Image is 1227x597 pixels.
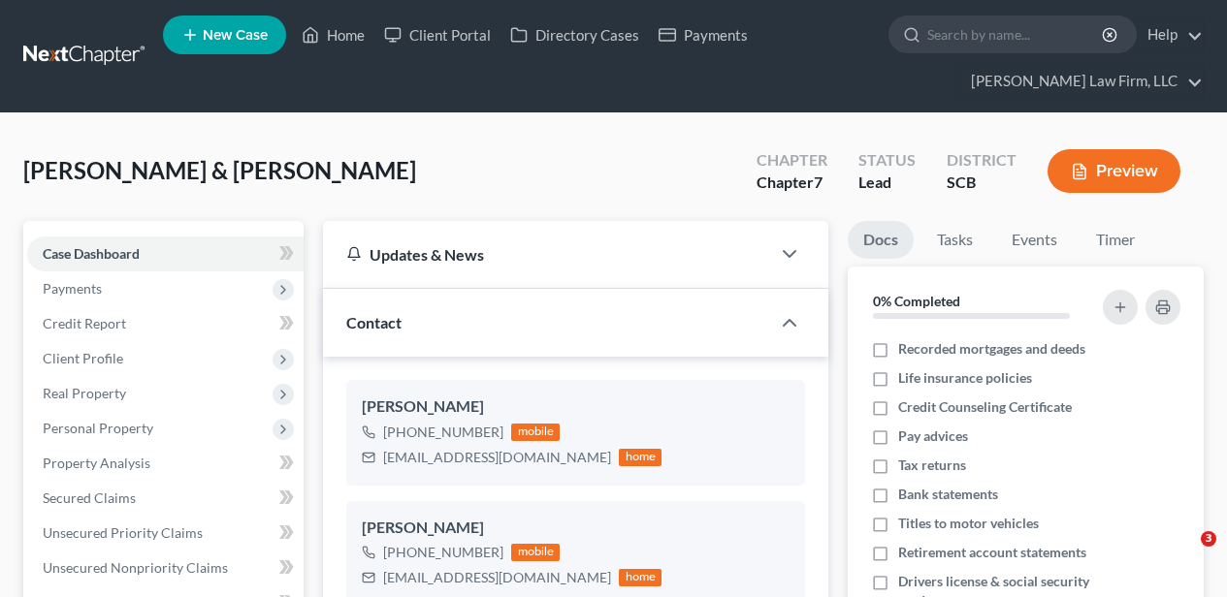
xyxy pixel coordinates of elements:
a: Unsecured Nonpriority Claims [27,550,304,585]
a: Help [1138,17,1203,52]
div: Updates & News [346,244,747,265]
span: 7 [814,173,823,191]
a: Timer [1081,221,1150,259]
span: Recorded mortgages and deeds [898,339,1085,359]
span: Credit Report [43,315,126,331]
div: [EMAIL_ADDRESS][DOMAIN_NAME] [383,448,611,467]
div: [PHONE_NUMBER] [383,543,503,562]
span: Personal Property [43,420,153,436]
a: Directory Cases [500,17,649,52]
iframe: Intercom live chat [1161,531,1208,578]
div: home [619,449,662,466]
a: Tasks [921,221,988,259]
span: Pay advices [898,426,968,446]
div: SCB [947,172,1017,194]
div: mobile [511,544,560,561]
div: Status [858,149,916,172]
a: Home [292,17,374,52]
a: Events [996,221,1073,259]
div: [PHONE_NUMBER] [383,423,503,442]
div: Chapter [757,149,827,172]
div: Chapter [757,172,827,194]
div: Lead [858,172,916,194]
span: Life insurance policies [898,368,1032,388]
div: mobile [511,424,560,441]
span: Titles to motor vehicles [898,514,1039,533]
span: Payments [43,280,102,297]
a: Docs [848,221,914,259]
div: home [619,569,662,586]
span: Unsecured Nonpriority Claims [43,559,228,576]
span: [PERSON_NAME] & [PERSON_NAME] [23,156,416,184]
span: Property Analysis [43,455,150,471]
span: Tax returns [898,456,966,475]
span: Retirement account statements [898,543,1086,562]
span: Bank statements [898,485,998,504]
a: Unsecured Priority Claims [27,516,304,550]
a: Client Portal [374,17,500,52]
button: Preview [1048,149,1180,193]
span: Secured Claims [43,489,136,506]
span: 3 [1201,531,1216,547]
strong: 0% Completed [873,293,960,309]
a: Secured Claims [27,481,304,516]
span: Contact [346,313,402,331]
div: [PERSON_NAME] [362,395,790,419]
a: Case Dashboard [27,236,304,271]
input: Search by name... [927,16,1105,52]
a: Credit Report [27,306,304,341]
span: Client Profile [43,350,123,366]
div: [PERSON_NAME] [362,517,790,540]
div: [EMAIL_ADDRESS][DOMAIN_NAME] [383,568,611,587]
span: Case Dashboard [43,245,140,262]
a: Payments [649,17,758,52]
a: Property Analysis [27,446,304,481]
span: Unsecured Priority Claims [43,524,203,541]
span: New Case [203,28,268,43]
span: Credit Counseling Certificate [898,397,1072,417]
span: Real Property [43,385,126,401]
div: District [947,149,1017,172]
a: [PERSON_NAME] Law Firm, LLC [961,64,1203,99]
